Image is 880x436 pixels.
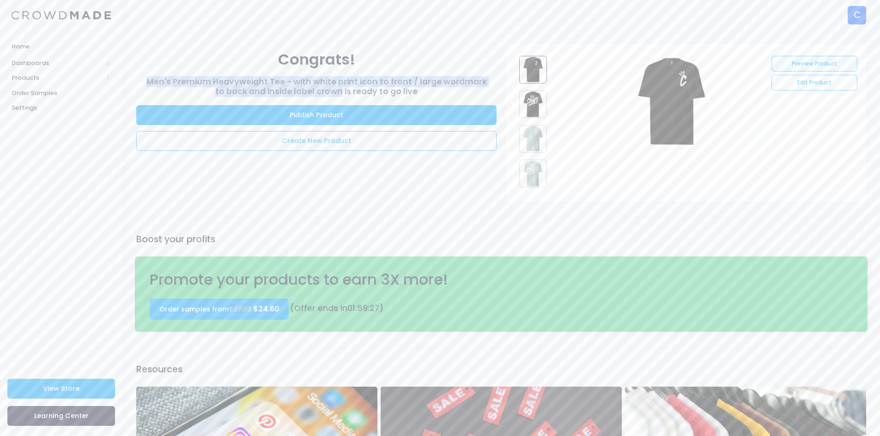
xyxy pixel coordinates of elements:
[357,303,368,314] span: 59
[136,105,497,125] a: Publish Product
[12,89,111,98] span: Order Samples
[12,42,111,51] span: Home
[253,304,279,314] span: $24.60
[34,411,89,420] span: Learning Center
[136,77,497,96] h3: Men's Premium Heavyweight Tee - with white print icon to front / large wordmark to back and insid...
[136,48,497,71] div: Congrats!
[771,56,857,72] a: Preview Product
[12,73,103,83] span: Products
[519,160,547,187] img: large_wordmark_to_back_and_inside_label_crown_-_08633385-3891-4966-a534-43f801e2af55.jpg
[146,269,680,291] div: Promote your products to earn 3X more!
[12,59,103,68] span: Dashboards
[136,131,497,151] a: Create New Product
[7,379,115,399] a: View Store
[229,305,251,314] s: $27.33
[370,303,379,314] span: 27
[150,299,289,320] a: Order samples from$27.33 $24.60
[135,363,868,376] div: Resources
[771,75,857,90] a: Edit Product
[519,56,547,84] img: large_wordmark_to_back_and_inside_label_crown_-_1980a4a0-bbea-4190-849a-ebb9095f65cd.jpg
[848,6,866,24] div: C
[12,103,111,113] span: Settings
[12,11,111,20] img: Logo
[290,303,383,314] span: (Offer ends in )
[519,125,547,153] img: large_wordmark_to_back_and_inside_label_crown_-_412db02a-c021-4ae6-8c9a-082df0b94c5c.jpg
[347,303,379,314] span: : :
[347,303,355,314] span: 01
[7,406,115,426] a: Learning Center
[519,90,547,118] img: large_wordmark_to_back_and_inside_label_crown_-_d3892845-2ff3-4d62-91c6-7946867f76cd.jpg
[43,384,79,393] span: View Store
[135,233,868,246] div: Boost your profits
